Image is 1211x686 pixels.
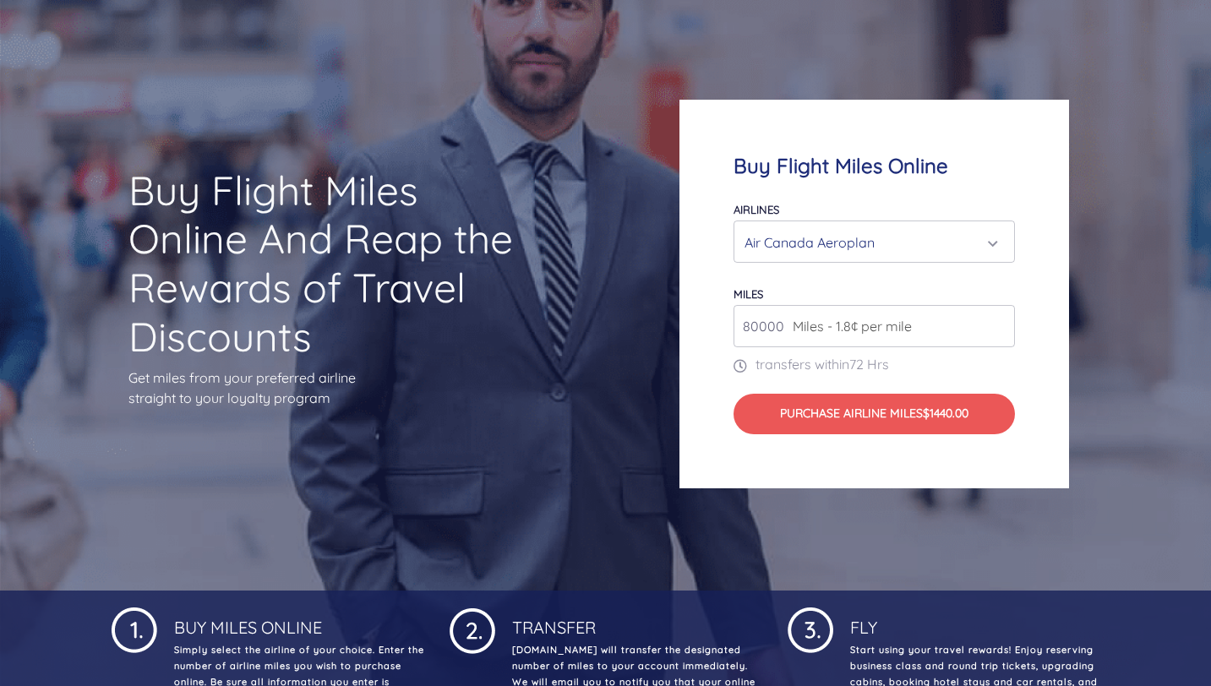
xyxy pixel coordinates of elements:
[112,604,157,653] img: 1
[128,166,532,361] h1: Buy Flight Miles Online And Reap the Rewards of Travel Discounts
[734,354,1015,374] p: transfers within
[734,287,763,301] label: miles
[849,356,889,373] span: 72 Hrs
[784,316,912,336] span: Miles - 1.8¢ per mile
[745,226,994,259] div: Air Canada Aeroplan
[734,220,1015,263] button: Air Canada Aeroplan
[734,394,1015,434] button: Purchase Airline Miles$1440.00
[734,203,779,216] label: Airlines
[923,406,968,421] span: $1440.00
[450,604,495,654] img: 1
[788,604,833,653] img: 1
[171,604,424,638] h4: Buy Miles Online
[509,604,762,638] h4: Transfer
[734,154,1015,178] h4: Buy Flight Miles Online
[847,604,1100,638] h4: Fly
[128,367,532,408] p: Get miles from your preferred airline straight to your loyalty program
